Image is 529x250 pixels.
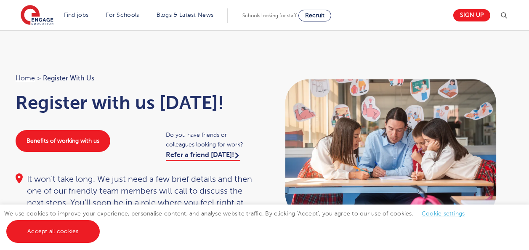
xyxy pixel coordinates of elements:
a: Blogs & Latest News [157,12,214,18]
span: Recruit [305,12,324,19]
span: Schools looking for staff [242,13,297,19]
span: > [37,74,41,82]
span: Register with us [43,73,94,84]
div: It won’t take long. We just need a few brief details and then one of our friendly team members wi... [16,173,256,221]
a: Cookie settings [422,210,465,217]
a: Sign up [453,9,490,21]
a: Recruit [298,10,331,21]
a: Home [16,74,35,82]
a: Benefits of working with us [16,130,110,152]
span: Do you have friends or colleagues looking for work? [166,130,256,149]
nav: breadcrumb [16,73,256,84]
a: Accept all cookies [6,220,100,243]
a: Refer a friend [DATE]! [166,151,240,161]
a: For Schools [106,12,139,18]
span: We use cookies to improve your experience, personalise content, and analyse website traffic. By c... [4,210,473,234]
img: Engage Education [21,5,53,26]
h1: Register with us [DATE]! [16,92,256,113]
a: Find jobs [64,12,89,18]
